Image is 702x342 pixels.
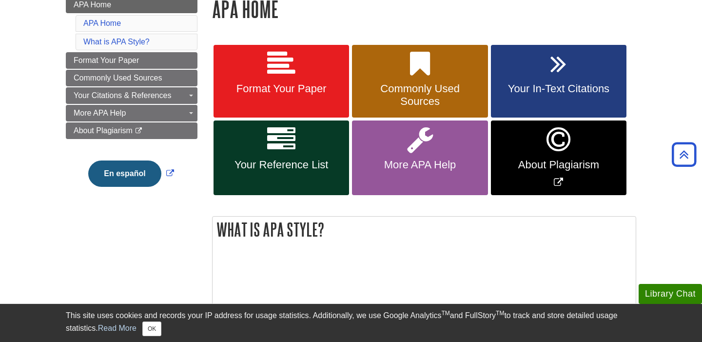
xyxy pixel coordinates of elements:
[491,45,626,118] a: Your In-Text Citations
[74,74,162,82] span: Commonly Used Sources
[359,82,480,108] span: Commonly Used Sources
[142,322,161,336] button: Close
[74,126,133,135] span: About Plagiarism
[66,310,636,336] div: This site uses cookies and records your IP address for usage statistics. Additionally, we use Goo...
[352,45,487,118] a: Commonly Used Sources
[441,310,449,317] sup: TM
[491,121,626,195] a: Link opens in new window
[213,217,636,242] h2: What is APA Style?
[135,128,143,134] i: This link opens in a new window
[359,159,480,171] span: More APA Help
[66,70,197,86] a: Commonly Used Sources
[74,56,139,64] span: Format Your Paper
[66,122,197,139] a: About Plagiarism
[352,121,487,195] a: More APA Help
[668,148,700,161] a: Back to Top
[74,91,171,100] span: Your Citations & References
[214,45,349,118] a: Format Your Paper
[66,87,197,104] a: Your Citations & References
[496,310,504,317] sup: TM
[83,19,121,27] a: APA Home
[66,52,197,69] a: Format Your Paper
[221,82,342,95] span: Format Your Paper
[66,105,197,121] a: More APA Help
[83,38,150,46] a: What is APA Style?
[639,284,702,304] button: Library Chat
[86,169,176,178] a: Link opens in new window
[498,82,619,95] span: Your In-Text Citations
[88,161,161,187] button: En español
[221,159,342,171] span: Your Reference List
[498,159,619,171] span: About Plagiarism
[98,324,136,332] a: Read More
[74,109,126,117] span: More APA Help
[214,121,349,195] a: Your Reference List
[74,0,111,9] span: APA Home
